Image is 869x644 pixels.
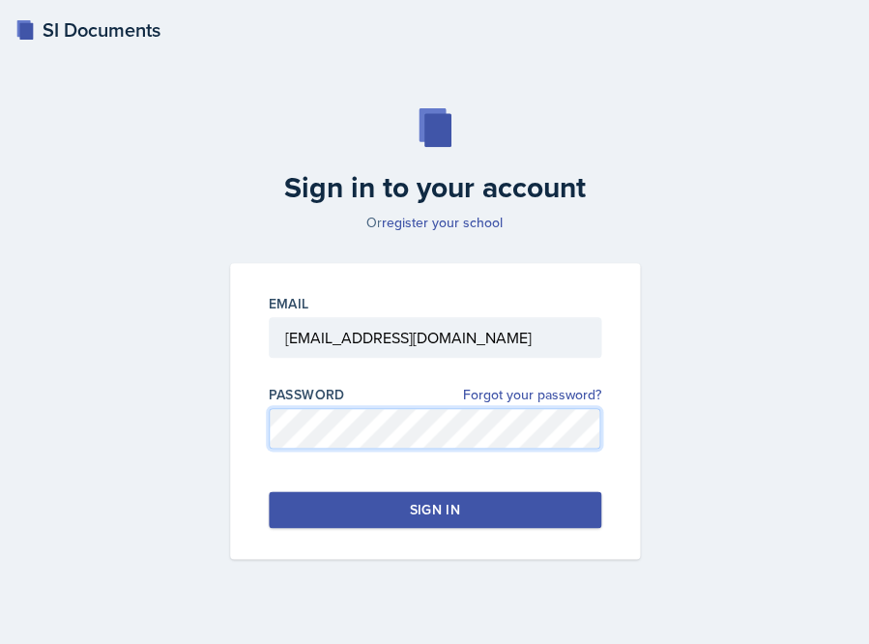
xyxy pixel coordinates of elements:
a: Forgot your password? [463,385,601,405]
button: Sign in [269,491,601,528]
label: Email [269,294,309,313]
div: Sign in [409,500,459,519]
input: Email [269,317,601,358]
label: Password [269,385,345,404]
a: register your school [382,213,503,232]
a: SI Documents [15,15,160,44]
h2: Sign in to your account [218,170,652,205]
p: Or [218,213,652,232]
